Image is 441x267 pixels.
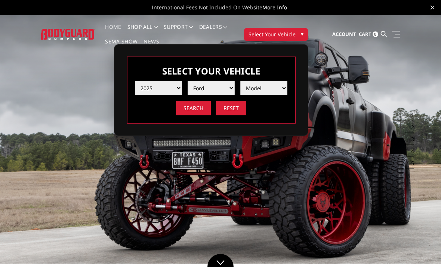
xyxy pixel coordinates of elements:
a: Click to Down [207,254,234,267]
button: 5 of 5 [407,157,414,169]
a: Home [105,24,121,39]
button: 3 of 5 [407,133,414,145]
span: 0 [373,31,378,37]
a: News [144,39,159,54]
button: 2 of 5 [407,121,414,133]
a: Support [164,24,193,39]
span: Select Your Vehicle [249,30,296,38]
a: Dealers [199,24,228,39]
img: BODYGUARD BUMPERS [41,29,95,39]
button: 1 of 5 [407,109,414,121]
a: Account [332,24,356,45]
input: Reset [216,101,246,115]
a: Cart 0 [359,24,378,45]
a: More Info [262,4,287,11]
button: 4 of 5 [407,145,414,157]
a: SEMA Show [105,39,138,54]
button: Select Your Vehicle [244,28,308,41]
h3: Select Your Vehicle [135,65,287,77]
span: ▾ [301,30,303,38]
input: Search [176,101,211,115]
span: Cart [359,31,371,37]
a: shop all [127,24,158,39]
span: Account [332,31,356,37]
